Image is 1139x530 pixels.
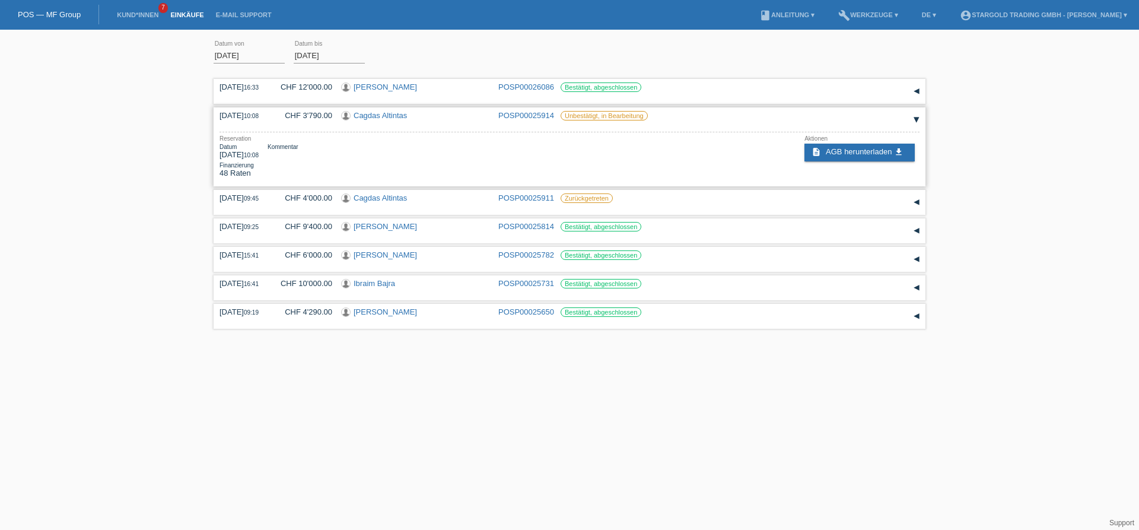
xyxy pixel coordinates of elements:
[561,279,641,288] label: Bestätigt, abgeschlossen
[276,111,332,120] div: CHF 3'790.00
[276,193,332,202] div: CHF 4'000.00
[960,9,972,21] i: account_circle
[219,162,316,169] div: Finanzierung
[219,144,259,159] div: [DATE]
[908,250,925,268] div: auf-/zuklappen
[219,82,267,91] div: [DATE]
[354,82,417,91] a: [PERSON_NAME]
[244,113,259,119] span: 10:08
[219,135,316,142] div: Reservation
[498,222,554,231] a: POSP00025814
[804,135,920,142] div: Aktionen
[908,307,925,325] div: auf-/zuklappen
[498,82,554,91] a: POSP00026086
[753,11,820,18] a: bookAnleitung ▾
[219,222,267,231] div: [DATE]
[908,193,925,211] div: auf-/zuklappen
[210,11,278,18] a: E-Mail Support
[111,11,164,18] a: Kund*innen
[354,111,407,120] a: Cagdas Altintas
[18,10,81,19] a: POS — MF Group
[826,147,892,156] span: AGB herunterladen
[268,144,298,150] div: Kommentar
[219,307,267,316] div: [DATE]
[804,144,915,161] a: description AGB herunterladen get_app
[894,147,903,157] i: get_app
[354,250,417,259] a: [PERSON_NAME]
[561,193,613,203] label: Zurückgetreten
[498,193,554,202] a: POSP00025911
[561,250,641,260] label: Bestätigt, abgeschlossen
[276,222,332,231] div: CHF 9'400.00
[561,111,648,120] label: Unbestätigt, in Bearbeitung
[158,3,168,13] span: 7
[561,82,641,92] label: Bestätigt, abgeschlossen
[244,195,259,202] span: 09:45
[908,279,925,297] div: auf-/zuklappen
[498,279,554,288] a: POSP00025731
[219,162,316,177] div: 48 Raten
[908,111,925,129] div: auf-/zuklappen
[219,279,267,288] div: [DATE]
[759,9,771,21] i: book
[916,11,942,18] a: DE ▾
[244,224,259,230] span: 09:25
[219,144,259,150] div: Datum
[244,252,259,259] span: 15:41
[1109,519,1134,527] a: Support
[498,250,554,259] a: POSP00025782
[908,222,925,240] div: auf-/zuklappen
[354,307,417,316] a: [PERSON_NAME]
[354,193,407,202] a: Cagdas Altintas
[164,11,209,18] a: Einkäufe
[561,222,641,231] label: Bestätigt, abgeschlossen
[244,84,259,91] span: 16:33
[954,11,1133,18] a: account_circleStargold Trading GmbH - [PERSON_NAME] ▾
[244,309,259,316] span: 09:19
[219,250,267,259] div: [DATE]
[276,250,332,259] div: CHF 6'000.00
[354,222,417,231] a: [PERSON_NAME]
[244,281,259,287] span: 16:41
[812,147,821,157] i: description
[561,307,641,317] label: Bestätigt, abgeschlossen
[219,111,267,120] div: [DATE]
[276,279,332,288] div: CHF 10'000.00
[498,111,554,120] a: POSP00025914
[498,307,554,316] a: POSP00025650
[276,82,332,91] div: CHF 12'000.00
[832,11,904,18] a: buildWerkzeuge ▾
[838,9,850,21] i: build
[219,193,267,202] div: [DATE]
[276,307,332,316] div: CHF 4'290.00
[908,82,925,100] div: auf-/zuklappen
[244,152,259,158] span: 10:08
[354,279,395,288] a: Ibraim Bajra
